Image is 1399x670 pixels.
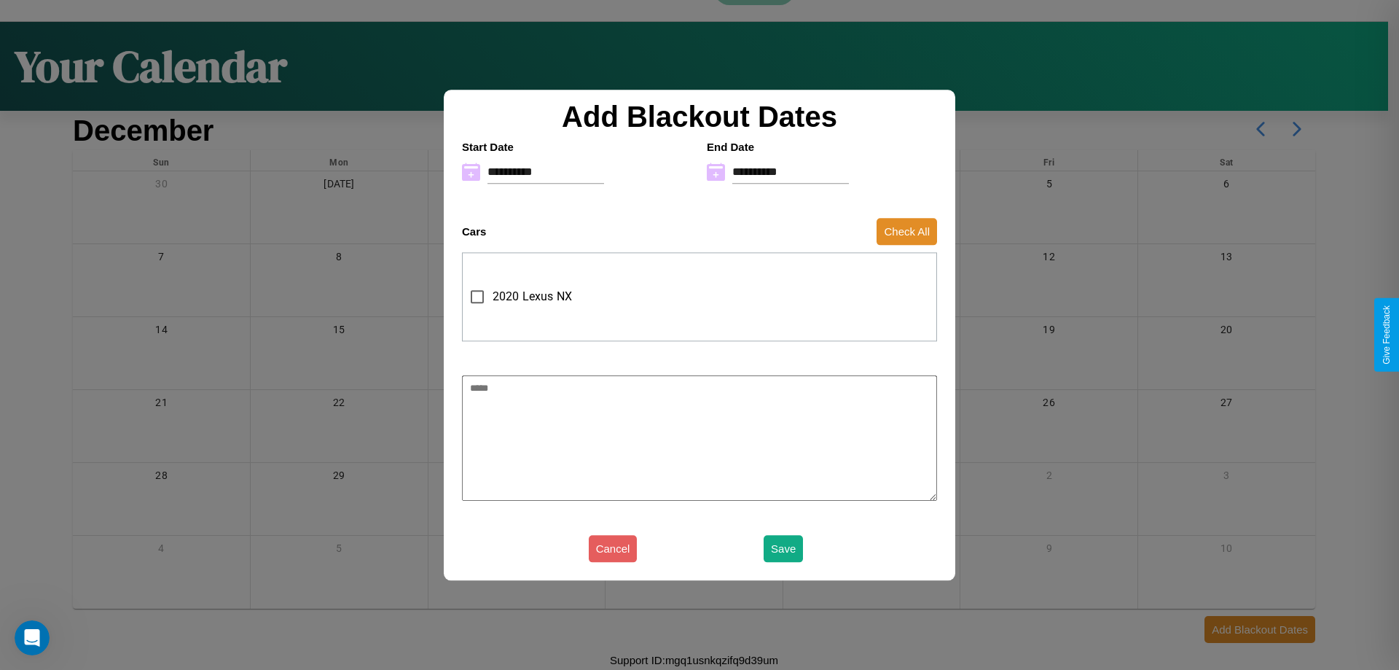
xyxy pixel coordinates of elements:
[493,288,572,305] span: 2020 Lexus NX
[462,141,692,153] h4: Start Date
[877,218,937,245] button: Check All
[455,101,944,133] h2: Add Blackout Dates
[707,141,937,153] h4: End Date
[589,535,638,562] button: Cancel
[1382,305,1392,365] div: Give Feedback
[462,225,486,238] h4: Cars
[15,620,50,655] iframe: Intercom live chat
[764,535,803,562] button: Save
